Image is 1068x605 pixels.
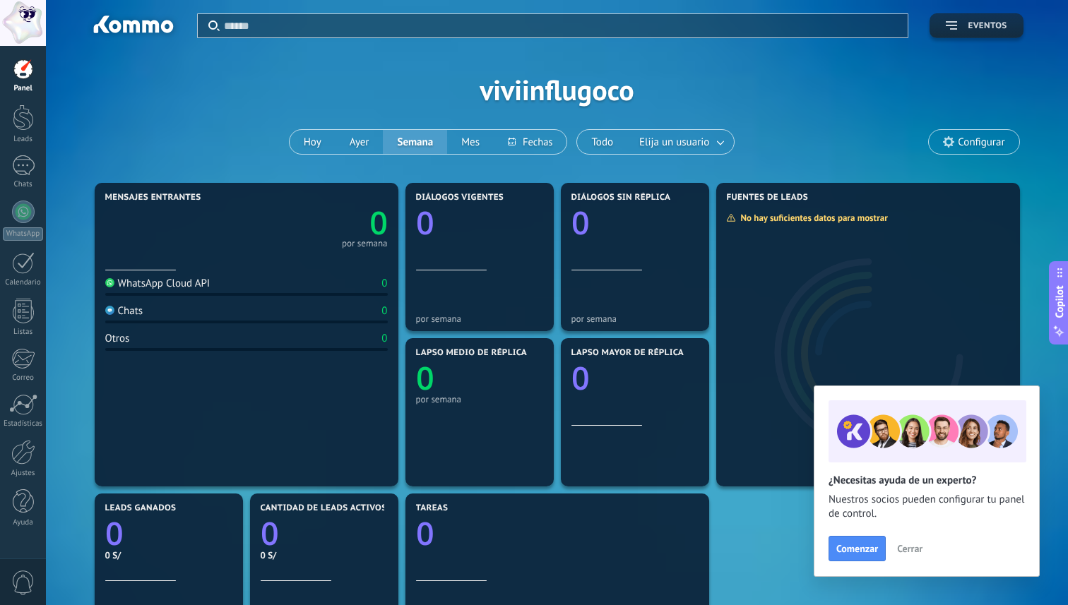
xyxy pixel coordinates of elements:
div: Estadísticas [3,419,44,429]
span: Mensajes entrantes [105,193,201,203]
span: Tareas [416,503,449,513]
div: Chats [3,180,44,189]
div: 0 S/ [105,549,232,561]
button: Cerrar [891,538,929,559]
span: Diálogos vigentes [416,193,504,203]
div: Calendario [3,278,44,287]
text: 0 [105,512,124,555]
div: Leads [3,135,44,144]
text: 0 [416,357,434,400]
text: 0 [416,201,434,244]
button: Elija un usuario [627,130,734,154]
text: 0 [571,357,590,400]
div: Correo [3,373,44,383]
span: Nuestros socios pueden configurar tu panel de control. [829,493,1025,521]
div: por semana [571,313,699,324]
span: Elija un usuario [636,133,712,152]
h2: ¿Necesitas ayuda de un experto? [829,474,1025,487]
div: Chats [105,304,143,318]
img: WhatsApp Cloud API [105,278,114,287]
div: 0 [381,277,387,290]
div: Ajustes [3,469,44,478]
div: 0 [381,304,387,318]
text: 0 [571,201,590,244]
span: Eventos [968,21,1007,31]
div: por semana [416,313,543,324]
button: Hoy [290,130,336,154]
span: Fuentes de leads [727,193,809,203]
div: por semana [342,240,388,247]
div: WhatsApp Cloud API [105,277,210,290]
button: Ayer [336,130,384,154]
text: 0 [416,512,434,555]
div: Listas [3,328,44,337]
text: 0 [261,512,279,555]
div: por semana [416,394,543,405]
text: 0 [369,201,388,244]
a: 0 [261,512,388,555]
a: 0 [416,512,699,555]
span: Diálogos sin réplica [571,193,671,203]
button: Comenzar [829,536,886,561]
button: Todo [577,130,627,154]
img: Chats [105,306,114,315]
span: Copilot [1052,285,1067,318]
div: 0 S/ [261,549,388,561]
span: Cerrar [897,544,922,553]
span: Comenzar [836,544,878,553]
button: Mes [447,130,494,154]
div: Panel [3,84,44,93]
span: Configurar [958,136,1004,148]
span: Lapso mayor de réplica [571,348,684,358]
button: Fechas [494,130,566,154]
div: Ayuda [3,518,44,527]
div: 0 [381,332,387,345]
a: 0 [105,512,232,555]
button: Semana [383,130,447,154]
span: Cantidad de leads activos [261,503,387,513]
div: Otros [105,332,130,345]
div: WhatsApp [3,227,43,241]
button: Eventos [930,13,1023,38]
a: 0 [247,201,388,244]
span: Leads ganados [105,503,177,513]
span: Lapso medio de réplica [416,348,528,358]
div: No hay suficientes datos para mostrar [726,212,898,224]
